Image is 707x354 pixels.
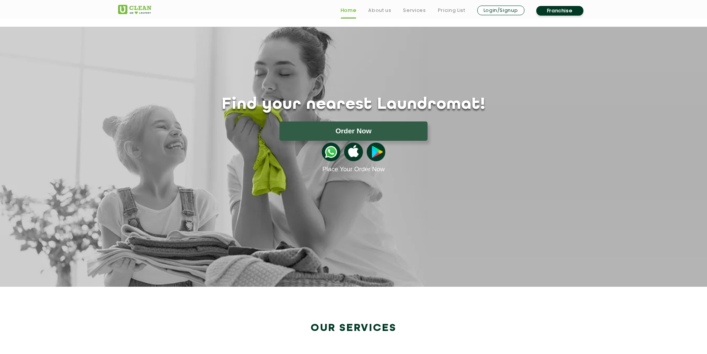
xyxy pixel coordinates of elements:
[112,95,595,114] h1: Find your nearest Laundromat!
[403,6,426,15] a: Services
[367,143,385,161] img: playstoreicon.png
[438,6,465,15] a: Pricing List
[368,6,391,15] a: About us
[118,5,151,14] img: UClean Laundry and Dry Cleaning
[341,6,357,15] a: Home
[118,322,589,334] h2: Our Services
[322,166,384,173] a: Place Your Order Now
[322,143,340,161] img: whatsappicon.png
[279,121,428,141] button: Order Now
[344,143,363,161] img: apple-icon.png
[536,6,583,16] a: Franchise
[477,6,524,15] a: Login/Signup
